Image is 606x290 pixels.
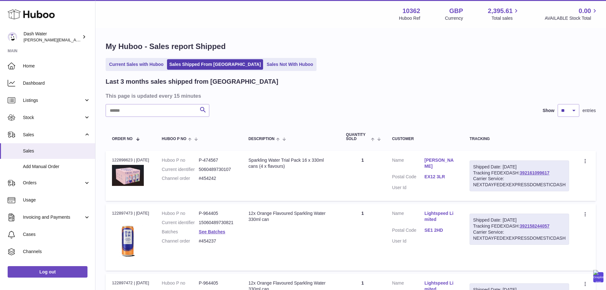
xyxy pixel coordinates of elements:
[392,210,424,224] dt: Name
[392,137,457,141] div: Customer
[402,7,420,15] strong: 10362
[579,7,591,15] span: 0.00
[199,166,236,173] dd: 5060489730107
[199,229,225,234] a: See Batches
[545,7,598,21] a: 0.00 AVAILABLE Stock Total
[107,59,166,70] a: Current Sales with Huboo
[545,15,598,21] span: AVAILABLE Stock Total
[23,80,90,86] span: Dashboard
[23,63,90,69] span: Home
[392,238,424,244] dt: User Id
[520,170,549,175] a: 392161099617
[8,266,87,278] a: Log out
[488,7,520,21] a: 2,395.61 Total sales
[445,15,463,21] div: Currency
[112,157,149,163] div: 122898623 | [DATE]
[112,210,149,216] div: 122897473 | [DATE]
[199,175,236,181] dd: #454242
[470,160,569,192] div: Tracking FEDEXDASH:
[112,218,144,263] img: 103621724231664.png
[543,108,554,114] label: Show
[424,227,457,233] a: SE1 2HD
[106,77,278,86] h2: Last 3 months sales shipped from [GEOGRAPHIC_DATA]
[399,15,420,21] div: Huboo Ref
[449,7,463,15] strong: GBP
[264,59,315,70] a: Sales Not With Huboo
[473,176,566,188] div: Carrier Service: NEXTDAYFEDEXEXPRESSDOMESTICDASH
[23,164,90,170] span: Add Manual Order
[106,41,596,52] h1: My Huboo - Sales report Shipped
[392,227,424,235] dt: Postal Code
[162,229,199,235] dt: Batches
[424,157,457,169] a: [PERSON_NAME]
[199,280,236,286] dd: P-964405
[106,92,594,99] h3: This page is updated every 15 minutes
[473,229,566,241] div: Carrier Service: NEXTDAYFEDEXEXPRESSDOMESTICDASH
[470,214,569,245] div: Tracking FEDEXDASH:
[167,59,263,70] a: Sales Shipped From [GEOGRAPHIC_DATA]
[199,238,236,244] dd: #454237
[248,210,333,223] div: 12x Orange Flavoured Sparkling Water 330ml can
[424,210,457,223] a: Lightspeed Limited
[488,7,513,15] span: 2,395.61
[199,157,236,163] dd: P-474567
[23,214,84,220] span: Invoicing and Payments
[23,132,84,138] span: Sales
[23,180,84,186] span: Orders
[112,165,144,186] img: 103621728051306.png
[162,137,186,141] span: Huboo P no
[23,115,84,121] span: Stock
[392,157,424,171] dt: Name
[199,220,236,226] dd: 15060489730821
[392,174,424,181] dt: Postal Code
[8,32,17,42] img: james@dash-water.com
[491,15,520,21] span: Total sales
[346,133,370,141] span: Quantity Sold
[24,31,81,43] div: Dash Water
[424,174,457,180] a: EX12 3LR
[23,231,90,237] span: Cases
[162,175,199,181] dt: Channel order
[340,151,386,201] td: 1
[248,137,275,141] span: Description
[162,238,199,244] dt: Channel order
[23,249,90,255] span: Channels
[248,157,333,169] div: Sparkling Water Trial Pack 16 x 330ml cans (4 x flavours)
[582,108,596,114] span: entries
[520,223,549,229] a: 392158244057
[162,220,199,226] dt: Current identifier
[470,137,569,141] div: Tracking
[162,157,199,163] dt: Huboo P no
[473,164,566,170] div: Shipped Date: [DATE]
[162,280,199,286] dt: Huboo P no
[162,210,199,216] dt: Huboo P no
[23,148,90,154] span: Sales
[473,217,566,223] div: Shipped Date: [DATE]
[24,37,128,42] span: [PERSON_NAME][EMAIL_ADDRESS][DOMAIN_NAME]
[340,204,386,270] td: 1
[199,210,236,216] dd: P-964405
[112,137,133,141] span: Order No
[23,97,84,103] span: Listings
[23,197,90,203] span: Usage
[162,166,199,173] dt: Current identifier
[112,280,149,286] div: 122897472 | [DATE]
[392,185,424,191] dt: User Id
